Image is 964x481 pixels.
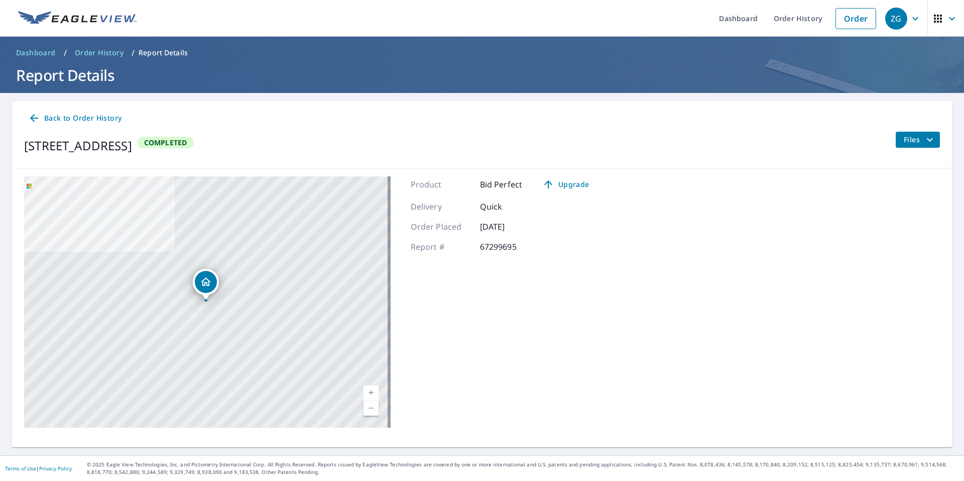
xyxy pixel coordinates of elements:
p: Order Placed [411,221,471,233]
a: Terms of Use [5,465,36,472]
p: Delivery [411,201,471,213]
a: Privacy Policy [39,465,72,472]
li: / [132,47,135,59]
a: Order [835,8,876,29]
span: Order History [75,48,124,58]
a: Order History [71,45,128,61]
p: | [5,465,72,471]
nav: breadcrumb [12,45,952,61]
div: ZG [885,8,907,30]
p: 67299695 [480,241,540,253]
p: Product [411,178,471,190]
p: Bid Perfect [480,178,523,190]
span: Files [904,134,936,146]
div: [STREET_ADDRESS] [24,137,132,155]
a: Back to Order History [24,109,126,128]
button: filesDropdownBtn-67299695 [895,132,940,148]
p: Report Details [139,48,188,58]
h1: Report Details [12,65,952,85]
p: [DATE] [480,221,540,233]
p: Report # [411,241,471,253]
a: Current Level 17, Zoom In [364,386,379,401]
a: Upgrade [534,176,597,193]
span: Completed [138,138,193,147]
div: Dropped pin, building 1, Residential property, 107 Hemlock St Windber, PA 15963 [193,269,219,300]
p: Quick [480,201,540,213]
a: Current Level 17, Zoom Out [364,401,379,416]
li: / [64,47,67,59]
a: Dashboard [12,45,60,61]
img: EV Logo [18,11,137,26]
span: Back to Order History [28,112,122,125]
span: Dashboard [16,48,56,58]
p: © 2025 Eagle View Technologies, Inc. and Pictometry International Corp. All Rights Reserved. Repo... [87,461,959,476]
span: Upgrade [540,178,591,190]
